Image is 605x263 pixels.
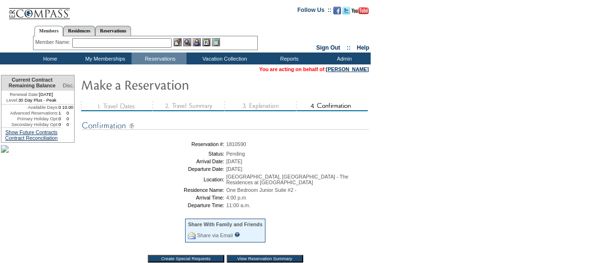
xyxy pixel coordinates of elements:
span: 4:00 p.m [226,195,246,200]
span: [DATE] [226,166,242,172]
td: Reservations [132,53,187,64]
span: Renewal Date: [10,92,39,97]
img: step2_state3.gif [153,101,224,111]
span: :: [347,44,351,51]
span: Pending [226,151,245,157]
td: Vacation Collection [187,53,261,64]
div: Share With Family and Friends [188,221,263,227]
td: Arrival Date: [84,158,224,164]
span: Level: [6,97,18,103]
td: Departure Time: [84,202,224,208]
span: You are acting on behalf of: [259,66,369,72]
img: step4_state2.gif [296,101,368,111]
td: Home [22,53,77,64]
img: Reservations [202,38,210,46]
td: 0 [61,110,74,116]
img: Follow us on Twitter [342,7,350,14]
span: [GEOGRAPHIC_DATA], [GEOGRAPHIC_DATA] - The Residences at [GEOGRAPHIC_DATA] [226,174,348,185]
a: Sign Out [316,44,340,51]
td: [DATE] [1,91,61,97]
span: 11:00 a.m. [226,202,250,208]
span: Disc. [63,83,74,88]
input: View Reservation Summary [227,255,303,263]
td: Secondary Holiday Opt: [1,122,58,127]
a: Contract Reconciliation [5,135,58,141]
td: Admin [316,53,371,64]
td: 0 [58,105,61,110]
span: [DATE] [226,158,242,164]
a: Residences [63,26,95,36]
td: 0 [61,116,74,122]
a: Follow us on Twitter [342,10,350,15]
a: Subscribe to our YouTube Channel [352,10,369,15]
a: [PERSON_NAME] [326,66,369,72]
input: Create Special Requests [148,255,224,263]
td: Departure Date: [84,166,224,172]
img: Impersonate [193,38,201,46]
td: Follow Us :: [297,6,331,17]
span: 1810590 [226,141,246,147]
img: step1_state3.gif [81,101,153,111]
td: 10.00 [61,105,74,110]
td: Primary Holiday Opt: [1,116,58,122]
td: 1 [58,110,61,116]
td: 30 Day Plus - Peak [1,97,61,105]
td: 0 [58,122,61,127]
td: Location: [84,174,224,185]
a: Members [34,26,64,36]
td: Status: [84,151,224,157]
a: Share via Email [197,232,233,238]
a: Reservations [95,26,131,36]
img: b_calculator.gif [212,38,220,46]
img: Subscribe to our YouTube Channel [352,7,369,14]
a: Show Future Contracts [5,129,57,135]
td: Available Days: [1,105,58,110]
span: One Bedroom Junior Suite #2 - [226,187,297,193]
td: My Memberships [77,53,132,64]
img: Become our fan on Facebook [333,7,341,14]
td: Reports [261,53,316,64]
img: b_edit.gif [174,38,182,46]
div: Member Name: [35,38,72,46]
input: What is this? [234,232,240,237]
img: RDM-Risco-PU-033.jpg [1,145,9,153]
a: Become our fan on Facebook [333,10,341,15]
img: View [183,38,191,46]
td: Current Contract Remaining Balance [1,75,61,91]
img: Make Reservation [81,75,272,94]
td: Advanced Reservations: [1,110,58,116]
img: step3_state3.gif [224,101,296,111]
td: Residence Name: [84,187,224,193]
a: Help [357,44,369,51]
td: 0 [61,122,74,127]
td: 0 [58,116,61,122]
td: Reservation #: [84,141,224,147]
td: Arrival Time: [84,195,224,200]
